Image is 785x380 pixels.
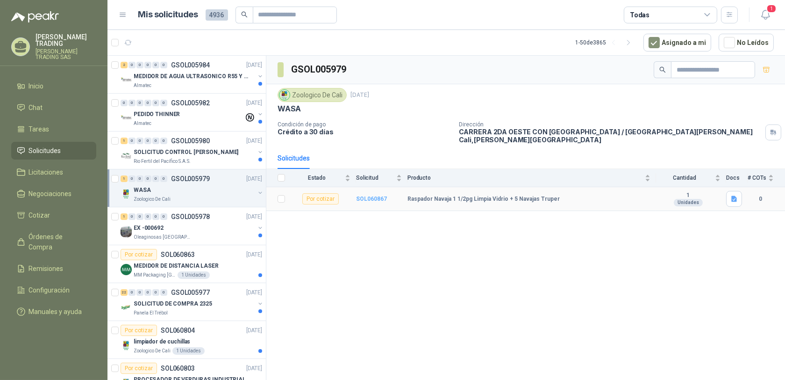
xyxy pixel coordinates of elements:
span: Inicio [29,81,44,91]
p: Crédito a 30 días [278,128,451,136]
b: 0 [748,195,774,204]
div: Por cotizar [121,325,157,336]
div: 2 [121,62,128,68]
img: Company Logo [121,188,132,199]
p: PEDIDO THINNER [134,110,180,119]
a: 0 0 0 0 0 0 GSOL005982[DATE] Company LogoPEDIDO THINNERAlmatec [121,97,264,127]
b: 1 [656,192,721,199]
span: Solicitud [356,175,394,181]
th: Cantidad [656,169,726,187]
th: Producto [407,169,656,187]
a: Cotizar [11,206,96,224]
a: Manuales y ayuda [11,303,96,321]
p: [DATE] [246,288,262,297]
p: [DATE] [246,61,262,70]
p: [DATE] [246,175,262,183]
p: GSOL005978 [171,213,210,220]
div: 0 [144,62,151,68]
div: 0 [136,175,143,182]
img: Logo peakr [11,11,59,22]
div: 0 [136,62,143,68]
div: 0 [144,213,151,220]
div: Solicitudes [278,153,310,163]
p: Zoologico De Cali [134,347,171,355]
div: 1 [121,138,128,144]
span: Estado [291,175,343,181]
img: Company Logo [121,264,132,275]
div: 0 [144,100,151,106]
span: Cotizar [29,210,50,220]
button: Asignado a mi [643,34,711,51]
div: Unidades [674,199,703,206]
div: 22 [121,289,128,296]
a: 1 0 0 0 0 0 GSOL005979[DATE] Company LogoWASAZoologico De Cali [121,173,264,203]
div: 0 [136,289,143,296]
p: Condición de pago [278,121,451,128]
div: 1 [121,213,128,220]
b: SOL060867 [356,196,387,202]
div: 0 [160,138,167,144]
p: Rio Fertil del Pacífico S.A.S. [134,158,191,165]
p: [DATE] [350,91,369,100]
div: 0 [136,213,143,220]
div: 0 [128,213,136,220]
div: 0 [128,175,136,182]
span: Solicitudes [29,146,61,156]
p: Almatec [134,120,151,127]
p: GSOL005982 [171,100,210,106]
div: Por cotizar [121,249,157,260]
div: 1 Unidades [178,271,210,279]
div: 0 [128,100,136,106]
img: Company Logo [121,112,132,124]
span: Licitaciones [29,167,64,177]
span: Manuales y ayuda [29,307,82,317]
p: SOL060803 [161,365,195,372]
p: [PERSON_NAME] TRADING [36,34,96,47]
a: Remisiones [11,260,96,278]
span: Chat [29,102,43,113]
div: 1 Unidades [172,347,205,355]
span: Remisiones [29,263,64,274]
img: Company Logo [121,150,132,161]
p: GSOL005977 [171,289,210,296]
p: MEDIDOR DE AGUA ULTRASONICO R55 Y R800 [134,72,250,81]
a: 22 0 0 0 0 0 GSOL005977[DATE] Company LogoSOLICITUD DE COMPRA 2325Panela El Trébol [121,287,264,317]
a: Solicitudes [11,142,96,160]
p: [DATE] [246,212,262,221]
p: SOLICITUD DE COMPRA 2325 [134,300,212,308]
p: EX -000692 [134,224,164,233]
div: 0 [160,62,167,68]
p: [DATE] [246,99,262,108]
div: 0 [128,289,136,296]
div: 0 [152,62,159,68]
p: [DATE] [246,137,262,146]
th: Docs [726,169,748,187]
div: Por cotizar [302,193,339,205]
div: 1 [121,175,128,182]
a: Inicio [11,77,96,95]
p: SOLICITUD CONTROL [PERSON_NAME] [134,148,238,157]
p: GSOL005984 [171,62,210,68]
a: Configuración [11,281,96,299]
span: search [241,11,248,18]
h1: Mis solicitudes [138,8,198,22]
div: 0 [136,138,143,144]
span: # COTs [748,175,766,181]
div: 0 [121,100,128,106]
button: 1 [757,7,774,23]
th: Estado [291,169,356,187]
p: Zoologico De Cali [134,196,171,203]
h3: GSOL005979 [291,62,348,77]
p: Oleaginosas [GEOGRAPHIC_DATA][PERSON_NAME] [134,234,193,241]
a: Licitaciones [11,163,96,181]
p: MEDIDOR DE DISTANCIA LASER [134,262,219,270]
div: Por cotizar [121,363,157,374]
div: 0 [128,138,136,144]
span: Negociaciones [29,189,72,199]
div: 0 [144,138,151,144]
img: Company Logo [121,340,132,351]
a: Negociaciones [11,185,96,203]
p: WASA [278,104,301,114]
p: SOL060863 [161,251,195,258]
span: Producto [407,175,643,181]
